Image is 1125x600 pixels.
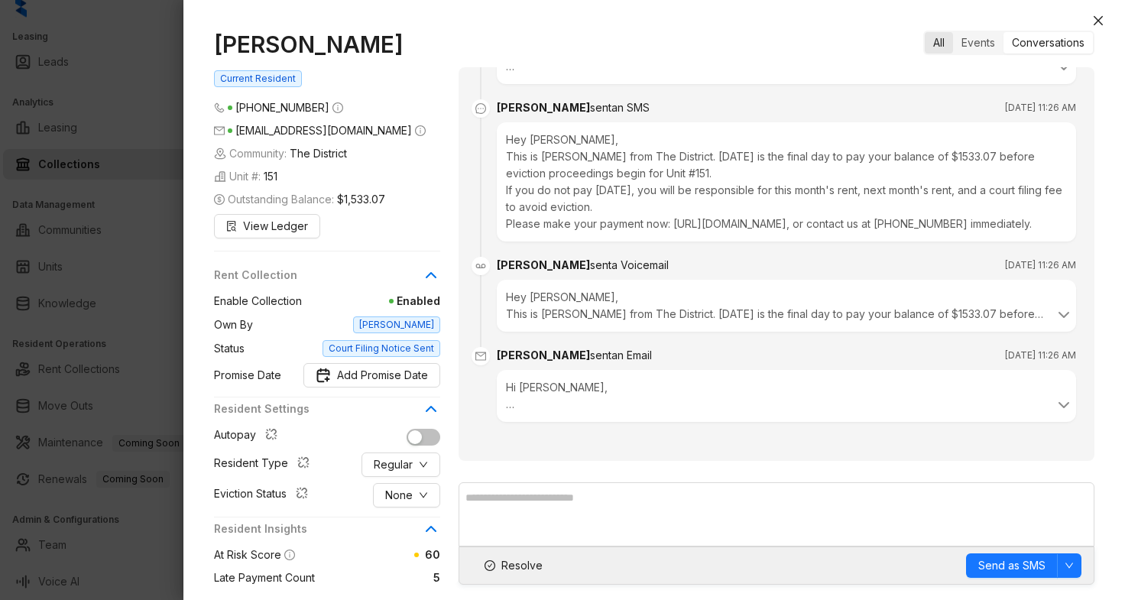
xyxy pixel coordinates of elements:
[214,455,316,475] div: Resident Type
[214,293,302,310] span: Enable Collection
[214,267,422,284] span: Rent Collection
[497,122,1076,242] div: Hey [PERSON_NAME], This is [PERSON_NAME] from The District. [DATE] is the final day to pay your b...
[1005,100,1076,115] span: [DATE] 11:26 AM
[214,548,281,561] span: At Risk Score
[214,485,314,505] div: Eviction Status
[337,367,428,384] span: Add Promise Date
[506,289,1067,323] div: Hey [PERSON_NAME], This is [PERSON_NAME] from The District. [DATE] is the final day to pay your b...
[374,456,413,473] span: Regular
[214,401,440,426] div: Resident Settings
[214,214,320,238] button: View Ledger
[302,293,440,310] span: Enabled
[284,550,295,560] span: info-circle
[214,401,422,417] span: Resident Settings
[590,349,652,362] span: sent an Email
[925,32,953,54] div: All
[373,483,440,508] button: Nonedown
[1005,258,1076,273] span: [DATE] 11:26 AM
[264,168,277,185] span: 151
[214,170,226,183] img: building-icon
[214,316,253,333] span: Own By
[419,491,428,500] span: down
[361,452,440,477] button: Regulardown
[214,148,226,160] img: building-icon
[497,99,650,116] div: [PERSON_NAME]
[323,340,440,357] span: Court Filing Notice Sent
[303,363,440,388] button: Promise DateAdd Promise Date
[419,460,428,469] span: down
[235,124,412,137] span: [EMAIL_ADDRESS][DOMAIN_NAME]
[214,267,440,293] div: Rent Collection
[214,367,281,384] span: Promise Date
[337,191,385,208] span: $1,533.07
[332,102,343,113] span: info-circle
[214,521,422,537] span: Resident Insights
[590,101,650,114] span: sent an SMS
[214,340,245,357] span: Status
[214,194,225,205] span: dollar
[385,487,413,504] span: None
[506,379,1067,413] div: Hi [PERSON_NAME], This is a final reminder that [DATE] is the last day to pay your outstanding ba...
[1005,348,1076,363] span: [DATE] 11:26 AM
[214,569,315,586] span: Late Payment Count
[316,368,331,383] img: Promise Date
[214,125,225,136] span: mail
[353,316,440,333] span: [PERSON_NAME]
[290,145,347,162] span: The District
[214,70,302,87] span: Current Resident
[214,168,277,185] span: Unit #:
[214,31,440,58] h1: [PERSON_NAME]
[923,31,1094,55] div: segmented control
[226,221,237,232] span: file-search
[978,557,1046,574] span: Send as SMS
[472,347,490,365] span: mail
[1089,11,1107,30] button: Close
[472,99,490,118] span: message
[214,426,284,446] div: Autopay
[590,258,669,271] span: sent a Voicemail
[235,101,329,114] span: [PHONE_NUMBER]
[497,257,669,274] div: [PERSON_NAME]
[1065,561,1074,570] span: down
[1003,32,1093,54] div: Conversations
[214,145,347,162] span: Community:
[214,102,225,113] span: phone
[485,560,495,571] span: check-circle
[214,191,385,208] span: Outstanding Balance:
[243,218,308,235] span: View Ledger
[966,553,1058,578] button: Send as SMS
[1092,15,1104,27] span: close
[501,557,543,574] span: Resolve
[472,257,490,275] img: Voicemail Icon
[425,548,440,561] span: 60
[472,553,556,578] button: Resolve
[315,569,440,586] span: 5
[214,521,440,546] div: Resident Insights
[415,125,426,136] span: info-circle
[497,347,652,364] div: [PERSON_NAME]
[953,32,1003,54] div: Events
